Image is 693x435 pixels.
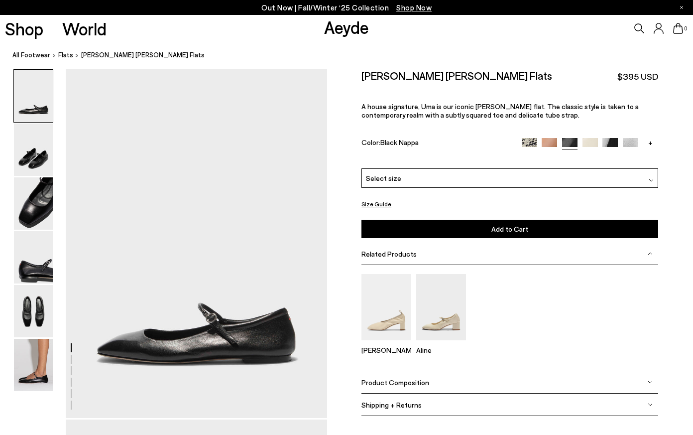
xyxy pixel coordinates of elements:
[361,378,429,387] span: Product Composition
[361,138,512,149] div: Color:
[361,102,658,119] p: A house signature, Uma is our iconic [PERSON_NAME] flat. The classic style is taken to a contempo...
[14,177,53,230] img: Uma Mary-Jane Flats - Image 3
[643,138,658,147] a: +
[14,124,53,176] img: Uma Mary-Jane Flats - Image 2
[58,51,73,59] span: flats
[14,231,53,284] img: Uma Mary-Jane Flats - Image 4
[416,333,466,354] a: Aline Leather Mary-Jane Pumps Aline
[14,70,53,122] img: Uma Mary-Jane Flats - Image 1
[361,69,552,82] h2: [PERSON_NAME] [PERSON_NAME] Flats
[58,50,73,60] a: flats
[361,333,411,354] a: Narissa Ruched Pumps [PERSON_NAME]
[361,346,411,354] p: [PERSON_NAME]
[324,16,369,37] a: Aeyde
[361,250,417,258] span: Related Products
[361,401,422,409] span: Shipping + Returns
[396,3,432,12] span: Navigate to /collections/new-in
[14,285,53,337] img: Uma Mary-Jane Flats - Image 5
[12,50,50,60] a: All Footwear
[12,42,693,69] nav: breadcrumb
[62,20,107,37] a: World
[416,274,466,340] img: Aline Leather Mary-Jane Pumps
[361,220,658,238] button: Add to Cart
[683,26,688,31] span: 0
[648,380,653,385] img: svg%3E
[416,346,466,354] p: Aline
[5,20,43,37] a: Shop
[673,23,683,34] a: 0
[361,274,411,340] img: Narissa Ruched Pumps
[361,198,391,210] button: Size Guide
[81,50,205,60] span: [PERSON_NAME] [PERSON_NAME] Flats
[649,178,654,183] img: svg%3E
[366,173,401,183] span: Select size
[648,402,653,407] img: svg%3E
[648,251,653,256] img: svg%3E
[617,70,658,83] span: $395 USD
[380,138,419,146] span: Black Nappa
[14,339,53,391] img: Uma Mary-Jane Flats - Image 6
[491,225,528,233] span: Add to Cart
[261,1,432,14] p: Out Now | Fall/Winter ‘25 Collection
